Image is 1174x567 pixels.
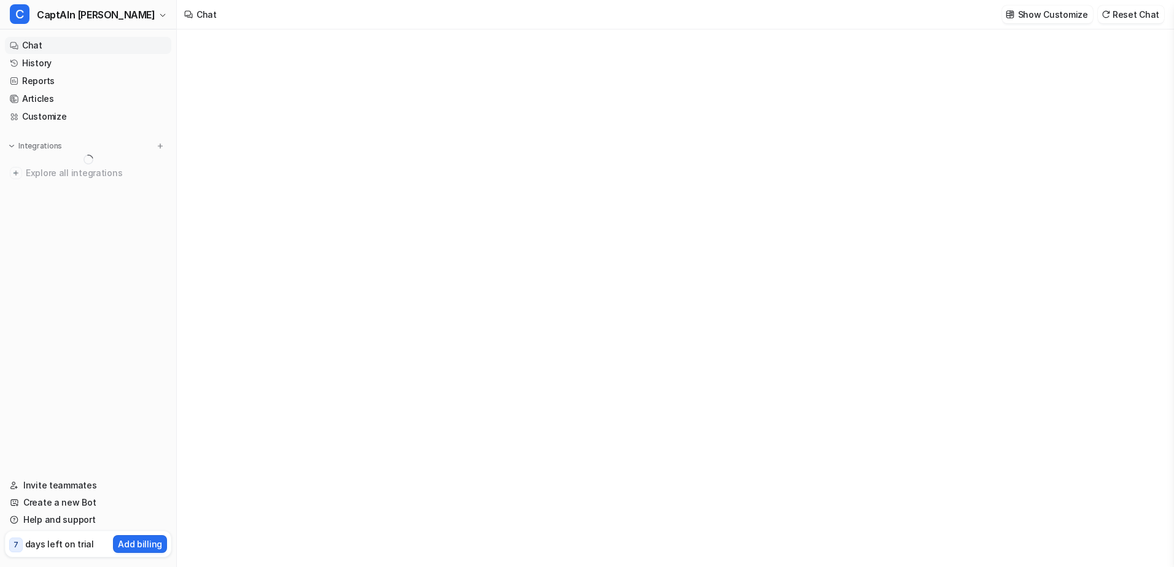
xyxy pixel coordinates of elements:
a: Articles [5,90,171,107]
a: Chat [5,37,171,54]
a: Invite teammates [5,477,171,494]
a: Reports [5,72,171,90]
img: customize [1006,10,1014,19]
div: Chat [196,8,217,21]
button: Show Customize [1002,6,1093,23]
button: Add billing [113,535,167,553]
a: History [5,55,171,72]
img: menu_add.svg [156,142,165,150]
a: Customize [5,108,171,125]
img: reset [1102,10,1110,19]
span: CaptAIn [PERSON_NAME] [37,6,155,23]
p: days left on trial [25,538,94,550]
a: Explore all integrations [5,164,171,182]
button: Reset Chat [1098,6,1164,23]
p: 7 [14,539,18,550]
a: Help and support [5,511,171,528]
span: C [10,4,29,24]
p: Integrations [18,141,62,151]
span: Explore all integrations [26,163,166,183]
p: Show Customize [1018,8,1088,21]
button: Integrations [5,140,66,152]
p: Add billing [118,538,162,550]
a: Create a new Bot [5,494,171,511]
img: expand menu [7,142,16,150]
img: explore all integrations [10,167,22,179]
